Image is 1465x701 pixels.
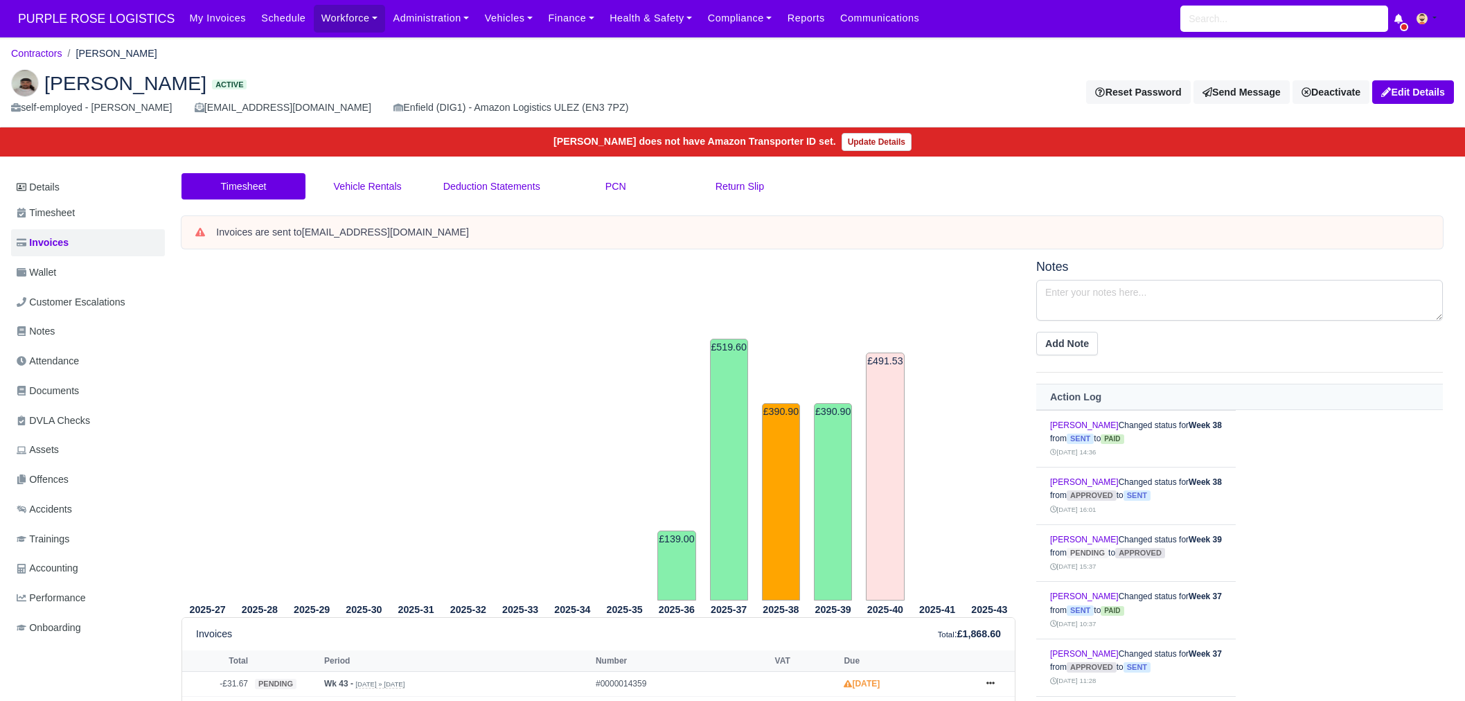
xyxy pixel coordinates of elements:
[17,383,79,399] span: Documents
[1036,582,1236,639] td: Changed status for from to
[17,620,81,636] span: Onboarding
[17,472,69,488] span: Offences
[833,5,927,32] a: Communications
[1067,548,1108,558] span: pending
[677,173,801,200] a: Return Slip
[1372,80,1454,104] a: Edit Details
[11,496,165,523] a: Accidents
[385,5,477,32] a: Administration
[1180,6,1388,32] input: Search...
[11,526,165,553] a: Trainings
[1036,332,1098,355] button: Add Note
[592,650,772,671] th: Number
[338,601,390,618] th: 2025-30
[17,353,79,369] span: Attendance
[1036,639,1236,696] td: Changed status for from to
[11,199,165,227] a: Timesheet
[1124,490,1151,501] span: sent
[11,466,165,493] a: Offences
[1050,506,1096,513] small: [DATE] 16:01
[1036,410,1236,468] td: Changed status for from to
[17,323,55,339] span: Notes
[11,259,165,286] a: Wallet
[1050,562,1096,570] small: [DATE] 15:37
[302,227,469,238] strong: [EMAIL_ADDRESS][DOMAIN_NAME]
[181,5,254,32] a: My Invoices
[1189,420,1222,430] strong: Week 38
[393,100,628,116] div: Enfield (DIG1) - Amazon Logistics ULEZ (EN3 7PZ)
[1050,620,1096,628] small: [DATE] 10:37
[17,294,125,310] span: Customer Escalations
[17,502,72,517] span: Accidents
[1050,420,1119,430] a: [PERSON_NAME]
[772,650,841,671] th: VAT
[1050,448,1096,456] small: [DATE] 14:36
[602,5,700,32] a: Health & Safety
[17,560,78,576] span: Accounting
[11,318,165,345] a: Notes
[17,531,69,547] span: Trainings
[477,5,541,32] a: Vehicles
[1189,649,1222,659] strong: Week 37
[1050,677,1096,684] small: [DATE] 11:28
[1115,548,1165,558] span: approved
[703,601,755,618] th: 2025-37
[11,175,165,200] a: Details
[11,5,181,33] span: PURPLE ROSE LOGISTICS
[11,348,165,375] a: Attendance
[1050,592,1119,601] a: [PERSON_NAME]
[181,173,305,200] a: Timesheet
[938,630,955,639] small: Total
[181,601,233,618] th: 2025-27
[11,100,172,116] div: self-employed - [PERSON_NAME]
[1067,662,1117,673] span: approved
[1189,477,1222,487] strong: Week 38
[355,680,405,689] small: [DATE] » [DATE]
[11,378,165,405] a: Documents
[11,585,165,612] a: Performance
[17,205,75,221] span: Timesheet
[547,601,598,618] th: 2025-34
[212,80,247,90] span: Active
[1,58,1464,127] div: Kai grant
[762,403,800,601] td: £390.90
[844,679,880,689] strong: [DATE]
[650,601,702,618] th: 2025-36
[1067,434,1094,444] span: sent
[1050,649,1119,659] a: [PERSON_NAME]
[957,628,1001,639] strong: £1,868.60
[17,590,86,606] span: Performance
[964,601,1015,618] th: 2025-43
[1067,490,1117,501] span: approved
[196,628,232,640] h6: Invoices
[429,173,553,200] a: Deduction Statements
[1036,384,1443,410] th: Action Log
[286,601,338,618] th: 2025-29
[254,5,313,32] a: Schedule
[182,672,251,697] td: -£31.67
[182,650,251,671] th: Total
[540,5,602,32] a: Finance
[866,353,904,601] td: £491.53
[912,601,964,618] th: 2025-41
[840,650,973,671] th: Due
[1189,535,1222,544] strong: Week 39
[700,5,780,32] a: Compliance
[11,614,165,641] a: Onboarding
[216,226,1429,240] div: Invoices are sent to
[305,173,429,200] a: Vehicle Rentals
[598,601,650,618] th: 2025-35
[62,46,157,62] li: [PERSON_NAME]
[1036,468,1236,525] td: Changed status for from to
[11,407,165,434] a: DVLA Checks
[11,229,165,256] a: Invoices
[1293,80,1369,104] a: Deactivate
[195,100,371,116] div: [EMAIL_ADDRESS][DOMAIN_NAME]
[710,339,748,601] td: £519.60
[11,6,181,33] a: PURPLE ROSE LOGISTICS
[324,679,353,689] strong: Wk 43 -
[859,601,911,618] th: 2025-40
[390,601,442,618] th: 2025-31
[842,133,912,151] a: Update Details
